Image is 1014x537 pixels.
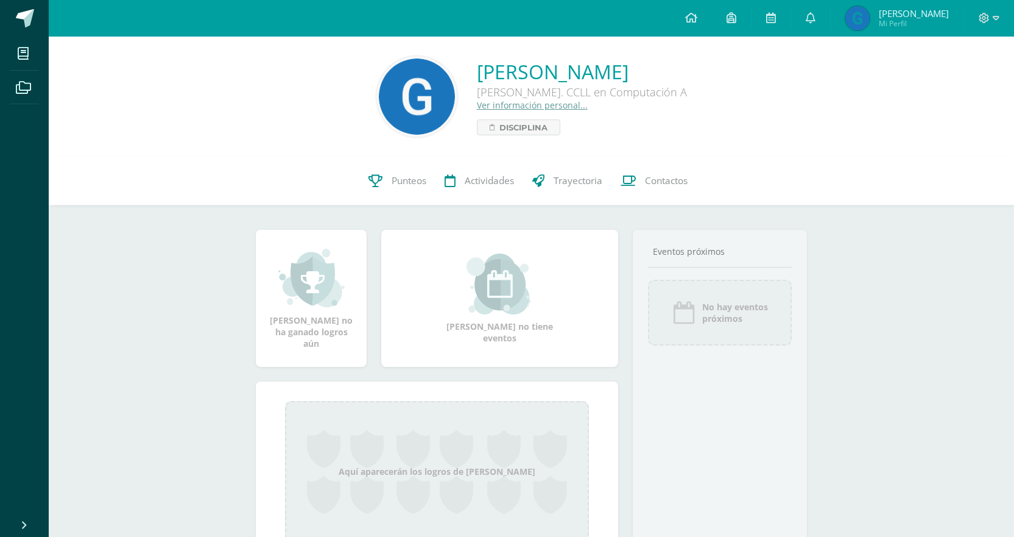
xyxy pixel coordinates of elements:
a: Contactos [611,157,697,205]
span: [PERSON_NAME] [879,7,949,20]
a: Punteos [359,157,435,205]
a: Disciplina [477,119,560,135]
a: Ver información personal... [477,99,588,111]
div: [PERSON_NAME] no ha ganado logros aún [268,247,354,349]
span: Trayectoria [554,174,602,187]
span: No hay eventos próximos [702,301,768,324]
img: 885663ffb629b375ddc1ba5d9c87828b.png [845,6,870,30]
span: Contactos [645,174,688,187]
span: Disciplina [499,120,547,135]
div: [PERSON_NAME] no tiene eventos [439,254,561,344]
div: [PERSON_NAME]. CCLL en Computación A [477,85,687,99]
a: Actividades [435,157,523,205]
div: Eventos próximos [648,246,792,257]
span: Actividades [465,174,514,187]
span: Mi Perfil [879,18,949,29]
img: 3696908d45123e4e133ae6953e1aa04b.png [379,59,455,135]
a: Trayectoria [523,157,611,205]
span: Punteos [392,174,426,187]
img: event_icon.png [672,301,696,325]
img: event_small.png [467,254,533,315]
a: [PERSON_NAME] [477,59,687,85]
img: achievement_small.png [278,247,345,308]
